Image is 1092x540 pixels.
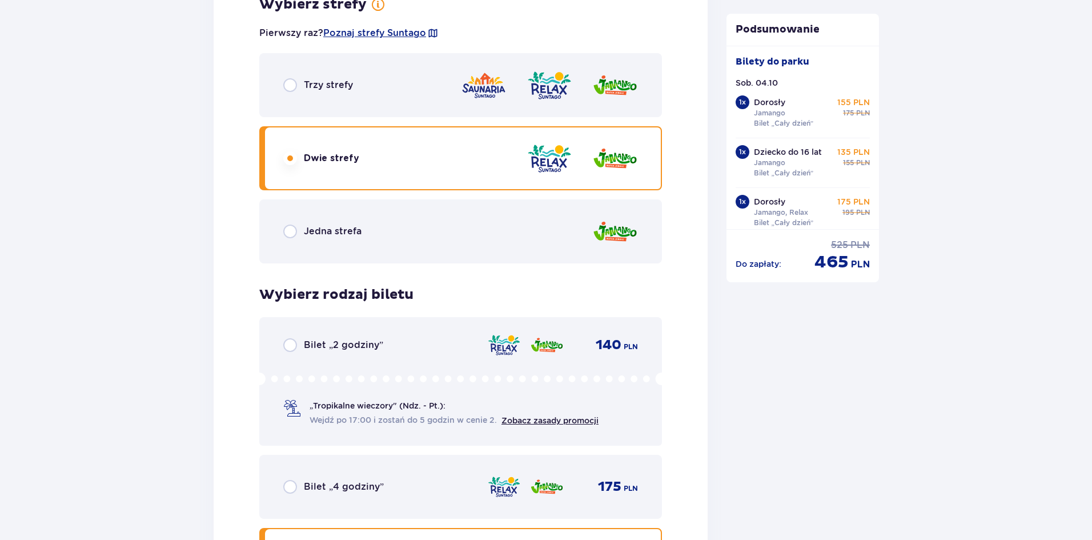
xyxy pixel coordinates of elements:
[842,207,854,218] p: 195
[530,475,564,499] img: zone logo
[850,239,870,251] p: PLN
[592,215,638,248] img: zone logo
[843,158,854,168] p: 155
[754,168,814,178] p: Bilet „Cały dzień”
[527,142,572,175] img: zone logo
[754,97,785,108] p: Dorosły
[754,108,785,118] p: Jamango
[856,108,870,118] p: PLN
[304,152,359,165] p: Dwie strefy
[856,207,870,218] p: PLN
[598,478,621,495] p: 175
[487,333,521,357] img: zone logo
[856,158,870,168] p: PLN
[487,475,521,499] img: zone logo
[754,158,785,168] p: Jamango
[726,23,880,37] p: Podsumowanie
[754,207,808,218] p: Jamango, Relax
[310,414,497,426] span: Wejdź po 17:00 i zostań do 5 godzin w cenie 2.
[837,146,870,158] p: 135 PLN
[736,55,809,68] p: Bilety do parku
[501,416,599,425] a: Zobacz zasady promocji
[461,69,507,102] img: zone logo
[843,108,854,118] p: 175
[624,342,638,352] p: PLN
[754,218,814,228] p: Bilet „Cały dzień”
[814,251,849,273] p: 465
[596,337,621,354] p: 140
[530,333,564,357] img: zone logo
[304,79,353,91] p: Trzy strefy
[736,258,781,270] p: Do zapłaty :
[310,400,445,411] p: „Tropikalne wieczory" (Ndz. - Pt.):
[624,483,638,494] p: PLN
[592,142,638,175] img: zone logo
[736,195,749,209] div: 1 x
[259,286,413,303] p: Wybierz rodzaj biletu
[323,27,426,39] a: Poznaj strefy Suntago
[304,225,362,238] p: Jedna strefa
[736,95,749,109] div: 1 x
[592,69,638,102] img: zone logo
[851,258,870,271] p: PLN
[837,196,870,207] p: 175 PLN
[527,69,572,102] img: zone logo
[304,481,384,493] p: Bilet „4 godziny”
[754,196,785,207] p: Dorosły
[304,339,383,351] p: Bilet „2 godziny”
[754,146,822,158] p: Dziecko do 16 lat
[754,118,814,129] p: Bilet „Cały dzień”
[736,145,749,159] div: 1 x
[736,77,778,89] p: Sob. 04.10
[831,239,848,251] p: 525
[837,97,870,108] p: 155 PLN
[259,27,439,39] p: Pierwszy raz?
